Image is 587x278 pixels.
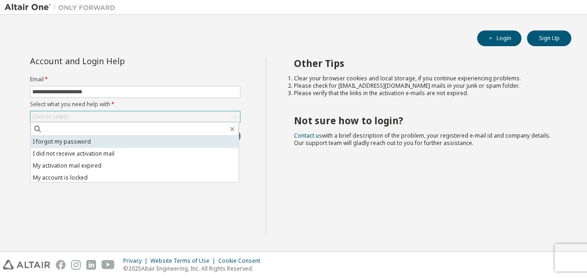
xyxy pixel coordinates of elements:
[3,260,50,270] img: altair_logo.svg
[123,257,150,265] div: Privacy
[32,113,68,121] div: Click to select
[294,82,555,90] li: Please check for [EMAIL_ADDRESS][DOMAIN_NAME] mails in your junk or spam folder.
[294,57,555,69] h2: Other Tips
[5,3,120,12] img: Altair One
[294,75,555,82] li: Clear your browser cookies and local storage, if you continue experiencing problems.
[527,30,571,46] button: Sign Up
[30,57,198,65] div: Account and Login Help
[294,132,322,139] a: Contact us
[218,257,266,265] div: Cookie Consent
[30,76,240,83] label: Email
[30,136,239,148] li: I forgot my password
[123,265,266,272] p: © 2025 Altair Engineering, Inc. All Rights Reserved.
[294,90,555,97] li: Please verify that the links in the activation e-mails are not expired.
[477,30,521,46] button: Login
[86,260,96,270] img: linkedin.svg
[102,260,115,270] img: youtube.svg
[56,260,66,270] img: facebook.svg
[30,101,240,108] label: Select what you need help with
[30,111,240,122] div: Click to select
[294,115,555,127] h2: Not sure how to login?
[294,132,551,147] span: with a brief description of the problem, your registered e-mail id and company details. Our suppo...
[71,260,81,270] img: instagram.svg
[150,257,218,265] div: Website Terms of Use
